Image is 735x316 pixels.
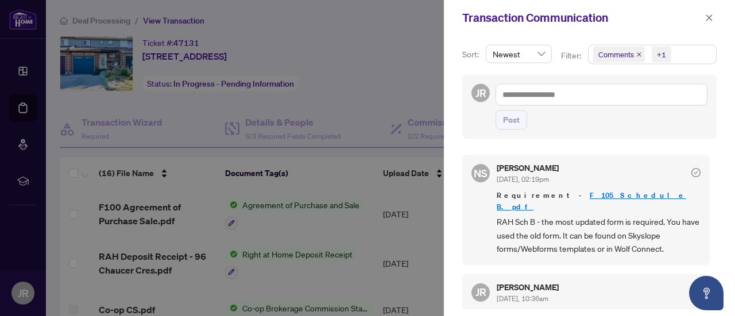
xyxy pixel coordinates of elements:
span: JR [475,85,486,101]
div: Transaction Communication [462,9,702,26]
span: JR [475,284,486,300]
span: check-circle [691,168,701,177]
p: Sort: [462,48,481,61]
span: NS [474,165,488,181]
span: Requirement - [497,190,701,213]
a: F 105 Schedule B.pdf [497,190,686,212]
span: Comments [593,46,645,63]
p: Filter: [561,49,583,62]
div: +1 [657,49,666,60]
span: close [705,14,713,22]
span: Newest [493,45,545,63]
span: [DATE], 10:36am [497,294,548,303]
h5: [PERSON_NAME] [497,283,559,291]
h5: [PERSON_NAME] [497,164,559,172]
span: close [636,52,642,57]
span: [DATE], 02:19pm [497,175,549,184]
button: Open asap [689,276,724,310]
span: Comments [598,49,634,60]
button: Post [496,110,527,130]
span: RAH Sch B - the most updated form is required. You have used the old form. It can be found on Sky... [497,215,701,255]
